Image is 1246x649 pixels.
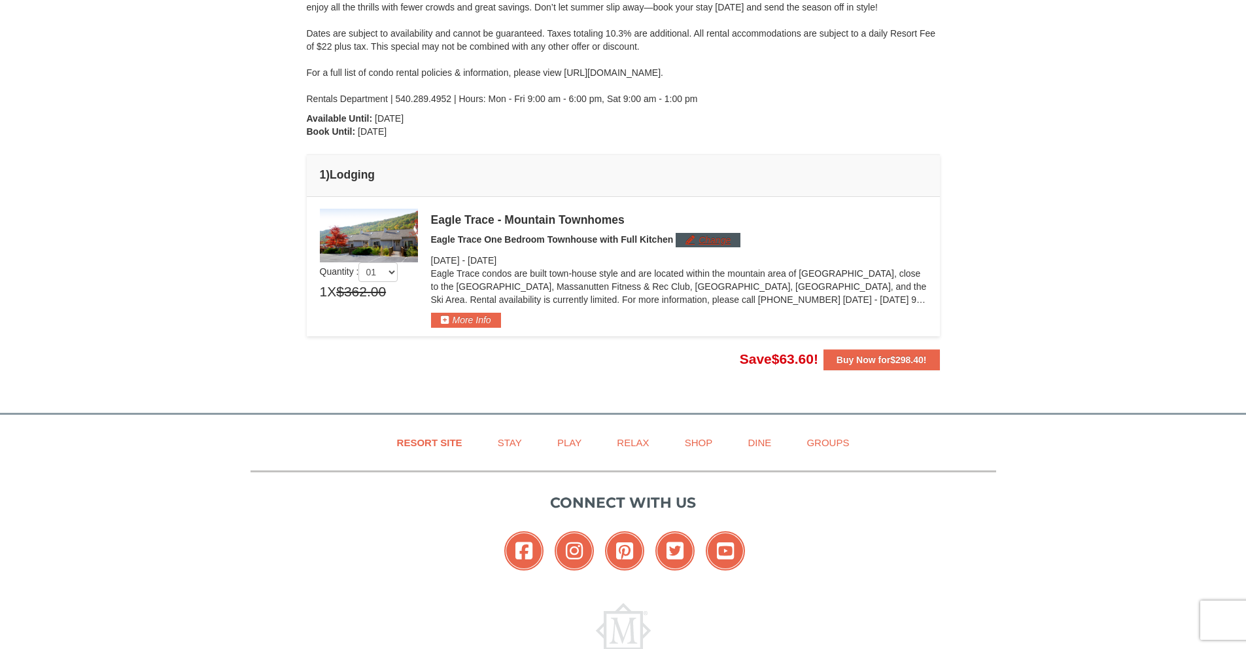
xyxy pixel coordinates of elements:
[375,113,404,124] span: [DATE]
[481,428,538,457] a: Stay
[381,428,479,457] a: Resort Site
[251,492,996,514] p: Connect with us
[320,209,418,262] img: 19218983-1-9b289e55.jpg
[740,351,818,366] span: Save !
[676,233,740,247] button: Change
[462,255,465,266] span: -
[320,168,927,181] h4: 1 Lodging
[431,213,927,226] div: Eagle Trace - Mountain Townhomes
[307,113,373,124] strong: Available Until:
[468,255,496,266] span: [DATE]
[326,168,330,181] span: )
[307,126,356,137] strong: Book Until:
[731,428,787,457] a: Dine
[431,234,674,245] span: Eagle Trace One Bedroom Townhouse with Full Kitchen
[358,126,387,137] span: [DATE]
[837,355,927,365] strong: Buy Now for !
[790,428,865,457] a: Groups
[431,313,501,327] button: More Info
[320,266,398,277] span: Quantity :
[772,351,814,366] span: $63.60
[431,255,460,266] span: [DATE]
[890,355,924,365] span: $298.40
[431,267,927,306] p: Eagle Trace condos are built town-house style and are located within the mountain area of [GEOGRA...
[600,428,665,457] a: Relax
[823,349,940,370] button: Buy Now for$298.40!
[668,428,729,457] a: Shop
[320,282,328,302] span: 1
[541,428,598,457] a: Play
[327,282,336,302] span: X
[336,282,386,302] span: $362.00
